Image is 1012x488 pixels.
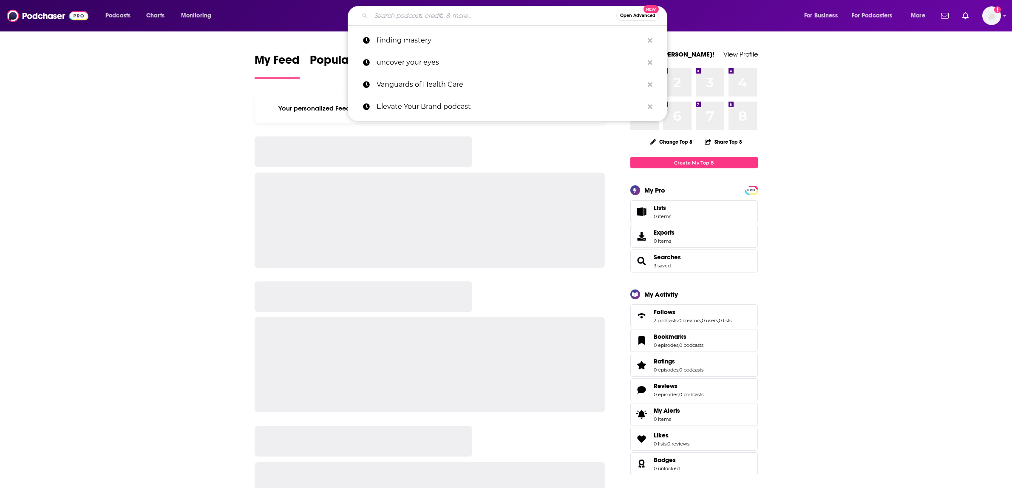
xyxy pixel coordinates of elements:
span: My Alerts [633,409,650,420]
span: Ratings [630,354,758,377]
a: Charts [141,9,170,23]
div: My Activity [644,290,678,298]
div: My Pro [644,186,665,194]
a: 0 users [702,318,718,323]
a: Ratings [633,359,650,371]
span: Lists [633,206,650,218]
a: 0 podcasts [679,342,703,348]
button: open menu [798,9,848,23]
button: open menu [99,9,142,23]
span: For Business [804,10,838,22]
button: open menu [905,9,936,23]
span: My Alerts [654,407,680,414]
a: Reviews [633,384,650,396]
span: 0 items [654,238,675,244]
a: 0 podcasts [679,392,703,397]
span: Exports [654,229,675,236]
a: Ratings [654,357,703,365]
button: Open AdvancedNew [616,11,659,21]
span: , [678,318,678,323]
a: Welcome [PERSON_NAME]! [630,50,714,58]
a: Bookmarks [654,333,703,340]
a: finding mastery [348,29,667,51]
a: 0 lists [719,318,731,323]
a: Create My Top 8 [630,157,758,168]
a: 3 saved [654,263,671,269]
button: open menu [175,9,222,23]
a: Follows [654,308,731,316]
span: Follows [654,308,675,316]
span: New [643,5,659,13]
p: Vanguards of Health Care [377,74,643,96]
a: Vanguards of Health Care [348,74,667,96]
div: Your personalized Feed is curated based on the Podcasts, Creators, Users, and Lists that you Follow. [255,94,605,123]
a: Popular Feed [310,53,382,79]
span: Open Advanced [620,14,655,18]
input: Search podcasts, credits, & more... [371,9,616,23]
img: User Profile [982,6,1001,25]
span: Bookmarks [630,329,758,352]
a: Reviews [654,382,703,390]
span: , [666,441,667,447]
div: Search podcasts, credits, & more... [356,6,675,26]
a: Lists [630,200,758,223]
a: 0 episodes [654,367,678,373]
span: Badges [654,456,676,464]
button: Show profile menu [982,6,1001,25]
button: Change Top 8 [645,136,698,147]
a: Likes [654,431,689,439]
a: 0 episodes [654,342,678,348]
a: Bookmarks [633,335,650,346]
a: 0 reviews [667,441,689,447]
a: 0 episodes [654,392,678,397]
a: Badges [633,458,650,470]
p: Elevate Your Brand podcast [377,96,643,118]
span: Likes [630,428,758,451]
a: 0 creators [678,318,701,323]
span: Follows [630,304,758,327]
a: Searches [654,253,681,261]
span: For Podcasters [852,10,893,22]
span: My Feed [255,53,300,72]
span: Likes [654,431,669,439]
a: uncover your eyes [348,51,667,74]
span: 0 items [654,416,680,422]
a: 0 podcasts [679,367,703,373]
a: Show notifications dropdown [959,9,972,23]
img: Podchaser - Follow, Share and Rate Podcasts [7,8,88,24]
a: Show notifications dropdown [938,9,952,23]
a: PRO [746,187,757,193]
span: Bookmarks [654,333,686,340]
span: , [701,318,702,323]
a: Elevate Your Brand podcast [348,96,667,118]
button: Share Top 8 [704,133,743,150]
span: Lists [654,204,671,212]
span: 0 items [654,213,671,219]
span: More [911,10,925,22]
a: Exports [630,225,758,248]
a: Badges [654,456,680,464]
span: Lists [654,204,666,212]
a: My Alerts [630,403,758,426]
p: uncover your eyes [377,51,643,74]
span: Ratings [654,357,675,365]
a: Likes [633,433,650,445]
a: Searches [633,255,650,267]
a: View Profile [723,50,758,58]
span: Charts [146,10,164,22]
span: , [718,318,719,323]
a: 0 unlocked [654,465,680,471]
span: Reviews [630,378,758,401]
span: Reviews [654,382,678,390]
span: Exports [633,230,650,242]
p: finding mastery [377,29,643,51]
svg: Add a profile image [994,6,1001,13]
span: Popular Feed [310,53,382,72]
span: Monitoring [181,10,211,22]
a: 2 podcasts [654,318,678,323]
